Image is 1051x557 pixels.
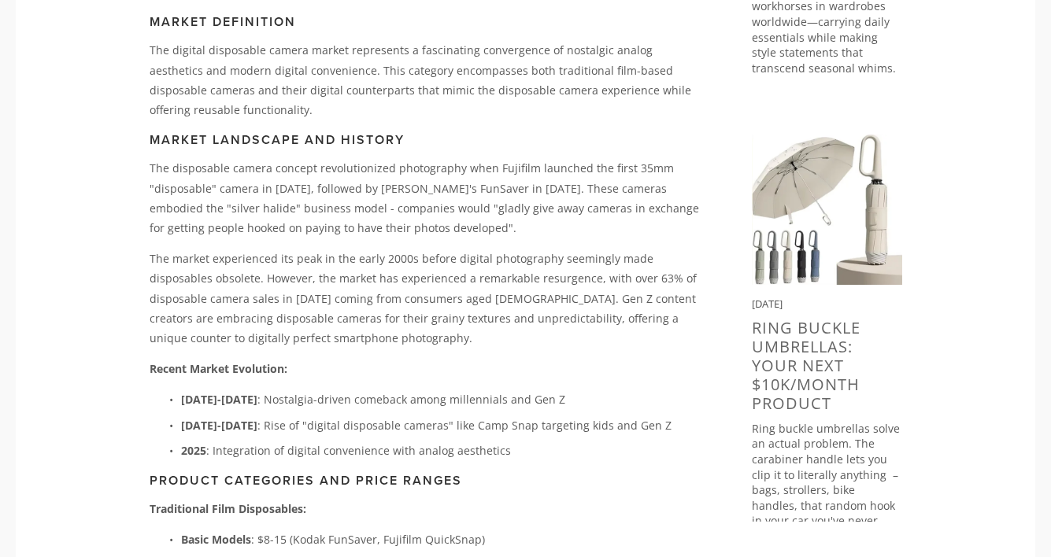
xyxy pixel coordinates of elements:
[181,389,701,409] p: : Nostalgia-driven comeback among millennials and Gen Z
[150,14,701,29] h3: Market Definition
[752,135,902,285] img: Ring Buckle Umbrellas: Your Next $10K/Month Product
[150,40,701,120] p: The digital disposable camera market represents a fascinating convergence of nostalgic analog aes...
[181,441,701,460] p: : Integration of digital convenience with analog aesthetics
[752,421,902,544] p: Ring buckle umbrellas solve an actual problem. The carabiner handle lets you clip it to literally...
[181,415,701,435] p: : Rise of "digital disposable cameras" like Camp Snap targeting kids and Gen Z
[752,317,860,414] a: Ring Buckle Umbrellas: Your Next $10K/Month Product
[181,529,701,549] p: : $8-15 (Kodak FunSaver, Fujifilm QuickSnap)
[181,532,251,547] strong: Basic Models
[150,361,287,376] strong: Recent Market Evolution:
[150,501,306,516] strong: Traditional Film Disposables:
[181,418,257,433] strong: [DATE]-[DATE]
[150,249,701,348] p: The market experienced its peak in the early 2000s before digital photography seemingly made disp...
[181,443,206,458] strong: 2025
[150,473,701,488] h3: Product Categories and Price Ranges
[150,132,701,147] h3: Market Landscape and History
[752,297,783,311] time: [DATE]
[150,158,701,238] p: The disposable camera concept revolutionized photography when Fujifilm launched the first 35mm "d...
[181,392,257,407] strong: [DATE]-[DATE]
